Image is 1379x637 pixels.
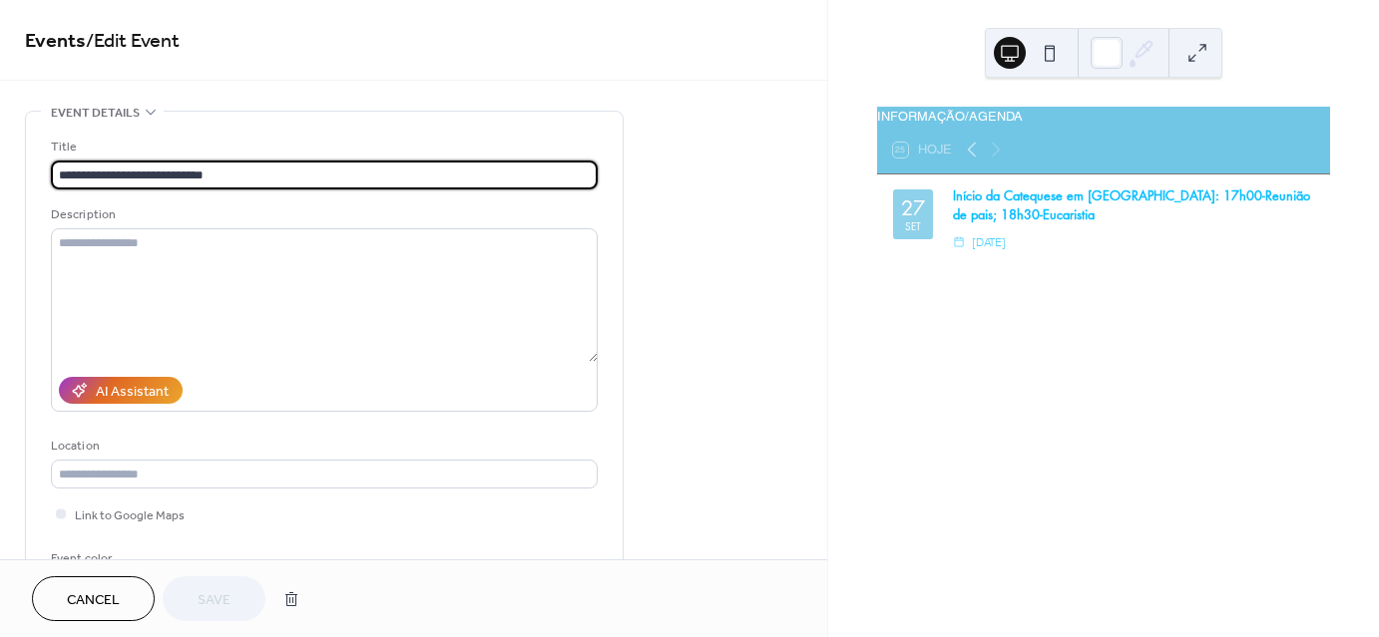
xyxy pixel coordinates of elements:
[96,382,169,403] div: AI Assistant
[972,233,1006,252] span: [DATE]
[59,377,183,404] button: AI Assistant
[51,204,594,225] div: Description
[905,221,921,231] div: set
[25,22,86,61] a: Events
[51,548,201,569] div: Event color
[953,233,966,252] div: ​
[51,103,140,124] span: Event details
[877,107,1330,126] div: INFORMAÇÃO/AGENDA
[953,186,1314,224] div: Início da Catequese em [GEOGRAPHIC_DATA]: 17h00-Reunião de pais; 18h30-Eucaristia
[51,137,594,158] div: Title
[67,590,120,611] span: Cancel
[75,505,185,526] span: Link to Google Maps
[901,198,925,218] div: 27
[51,436,594,457] div: Location
[86,22,180,61] span: / Edit Event
[32,576,155,621] button: Cancel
